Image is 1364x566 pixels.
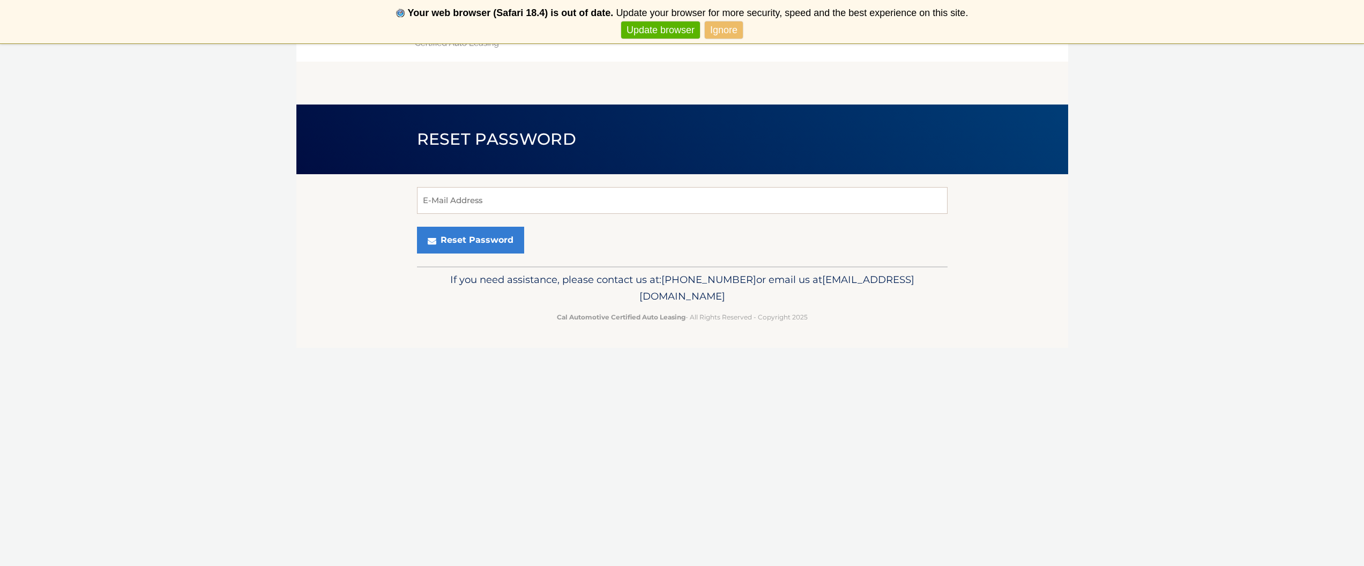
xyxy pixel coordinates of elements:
[417,129,576,149] span: Reset Password
[661,273,756,286] span: [PHONE_NUMBER]
[417,227,524,254] button: Reset Password
[557,313,685,321] strong: Cal Automotive Certified Auto Leasing
[408,8,614,18] b: Your web browser (Safari 18.4) is out of date.
[621,21,700,39] a: Update browser
[424,311,941,323] p: - All Rights Reserved - Copyright 2025
[417,187,948,214] input: E-Mail Address
[705,21,743,39] a: Ignore
[424,271,941,306] p: If you need assistance, please contact us at: or email us at
[616,8,968,18] span: Update your browser for more security, speed and the best experience on this site.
